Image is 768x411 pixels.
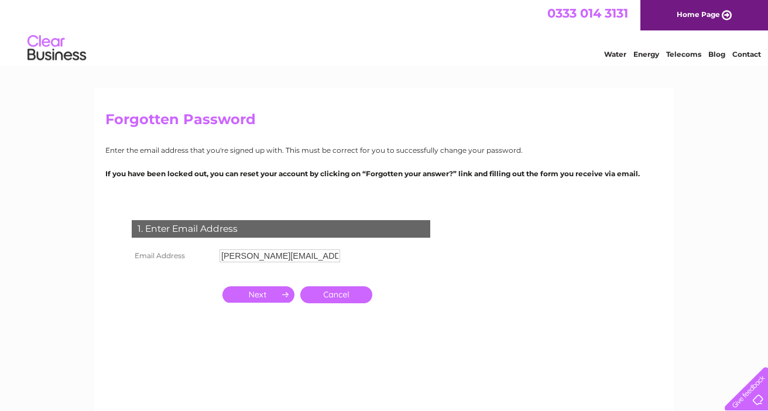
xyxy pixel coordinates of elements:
[27,30,87,66] img: logo.png
[129,246,217,265] th: Email Address
[666,50,701,59] a: Telecoms
[300,286,372,303] a: Cancel
[547,6,628,20] a: 0333 014 3131
[132,220,430,238] div: 1. Enter Email Address
[604,50,626,59] a: Water
[633,50,659,59] a: Energy
[732,50,761,59] a: Contact
[108,6,661,57] div: Clear Business is a trading name of Verastar Limited (registered in [GEOGRAPHIC_DATA] No. 3667643...
[105,111,663,133] h2: Forgotten Password
[105,168,663,179] p: If you have been locked out, you can reset your account by clicking on “Forgotten your answer?” l...
[105,145,663,156] p: Enter the email address that you're signed up with. This must be correct for you to successfully ...
[708,50,725,59] a: Blog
